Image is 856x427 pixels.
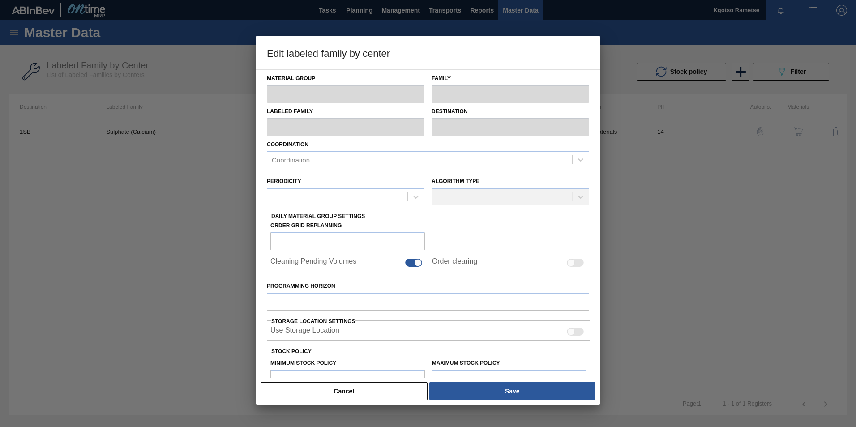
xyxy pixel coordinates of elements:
h3: Edit labeled family by center [256,36,600,70]
label: Programming Horizon [267,280,589,293]
label: Order clearing [432,257,477,268]
label: Order Grid Replanning [270,219,425,232]
label: Family [432,72,589,85]
label: Stock Policy [271,348,312,354]
label: Material Group [267,72,424,85]
button: Cancel [261,382,428,400]
label: Periodicity [267,178,301,184]
button: Save [429,382,595,400]
label: Minimum Stock Policy [270,360,336,366]
label: Destination [432,105,589,118]
div: Coordination [272,156,310,164]
span: Daily Material Group Settings [271,213,365,219]
label: Maximum Stock Policy [432,360,500,366]
label: Coordination [267,141,308,148]
label: Labeled Family [267,105,424,118]
label: Algorithm Type [432,178,479,184]
span: Storage Location Settings [271,318,355,325]
label: Cleaning Pending Volumes [270,257,356,268]
label: When enabled, the system will display stocks from different storage locations. [270,326,339,337]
